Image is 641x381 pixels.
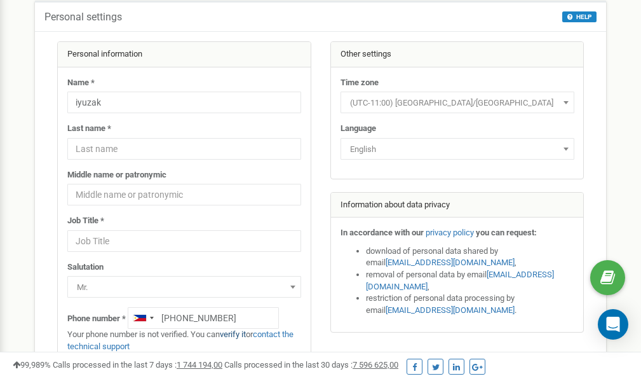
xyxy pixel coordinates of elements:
[366,269,574,293] li: removal of personal data by email ,
[366,293,574,316] li: restriction of personal data processing by email .
[67,92,301,113] input: Name
[67,329,294,351] a: contact the technical support
[331,42,584,67] div: Other settings
[177,360,222,370] u: 1 744 194,00
[366,246,574,269] li: download of personal data shared by email ,
[67,169,166,181] label: Middle name or patronymic
[72,279,297,296] span: Mr.
[67,261,104,274] label: Salutation
[220,329,246,339] a: verify it
[67,276,301,298] span: Mr.
[67,123,111,135] label: Last name *
[58,42,311,67] div: Personal information
[67,230,301,252] input: Job Title
[341,77,379,89] label: Time zone
[67,77,95,89] label: Name *
[67,138,301,160] input: Last name
[476,228,537,237] strong: you can request:
[128,308,158,328] div: Telephone country code
[331,193,584,218] div: Information about data privacy
[44,11,122,23] h5: Personal settings
[598,309,628,340] div: Open Intercom Messenger
[341,138,574,160] span: English
[353,360,398,370] u: 7 596 625,00
[386,305,515,315] a: [EMAIL_ADDRESS][DOMAIN_NAME]
[128,307,279,329] input: +1-800-555-55-55
[341,92,574,113] span: (UTC-11:00) Pacific/Midway
[67,184,301,205] input: Middle name or patronymic
[53,360,222,370] span: Calls processed in the last 7 days :
[386,258,515,267] a: [EMAIL_ADDRESS][DOMAIN_NAME]
[345,141,570,158] span: English
[562,11,597,22] button: HELP
[67,313,126,325] label: Phone number *
[67,215,104,227] label: Job Title *
[13,360,51,370] span: 99,989%
[345,94,570,112] span: (UTC-11:00) Pacific/Midway
[366,270,554,291] a: [EMAIL_ADDRESS][DOMAIN_NAME]
[224,360,398,370] span: Calls processed in the last 30 days :
[341,123,376,135] label: Language
[67,329,301,352] p: Your phone number is not verified. You can or
[426,228,474,237] a: privacy policy
[341,228,424,237] strong: In accordance with our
